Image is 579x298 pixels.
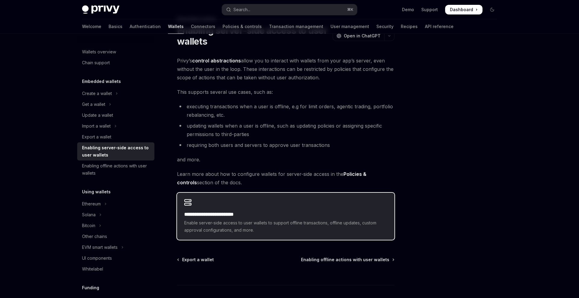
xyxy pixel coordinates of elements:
a: Wallets overview [77,46,154,57]
a: Security [376,19,394,34]
button: Toggle Create a wallet section [77,88,154,99]
span: Learn more about how to configure wallets for server-side access in the section of the docs. [177,170,394,187]
a: Update a wallet [77,110,154,121]
div: Wallets overview [82,48,116,55]
div: Solana [82,211,96,218]
button: Toggle Get a wallet section [77,99,154,110]
div: EVM smart wallets [82,244,118,251]
div: Bitcoin [82,222,95,229]
a: control abstractions [192,58,241,64]
a: Chain support [77,57,154,68]
div: Chain support [82,59,110,66]
a: Support [421,7,438,13]
a: Whitelabel [77,264,154,274]
span: ⌘ K [347,7,353,12]
button: Toggle Ethereum section [77,198,154,209]
a: API reference [425,19,454,34]
span: Export a wallet [182,257,214,263]
h1: Enabling server-side access to user wallets [177,25,330,47]
div: Import a wallet [82,122,111,130]
div: Export a wallet [82,133,111,141]
div: Whitelabel [82,265,103,273]
a: Enabling offline actions with user wallets [77,160,154,179]
li: requiring both users and servers to approve user transactions [177,141,394,149]
span: Enabling offline actions with user wallets [301,257,389,263]
div: Other chains [82,233,107,240]
a: Transaction management [269,19,323,34]
a: Authentication [130,19,161,34]
button: Toggle EVM smart wallets section [77,242,154,253]
div: Enabling server-side access to user wallets [82,144,151,159]
a: UI components [77,253,154,264]
span: This supports several use cases, such as: [177,88,394,96]
a: Export a wallet [178,257,214,263]
button: Open in ChatGPT [333,31,384,41]
a: Enabling offline actions with user wallets [301,257,394,263]
a: Wallets [168,19,184,34]
a: Dashboard [445,5,482,14]
span: Enable server-side access to user wallets to support offline transactions, offline updates, custo... [184,219,387,234]
div: Get a wallet [82,101,105,108]
a: Other chains [77,231,154,242]
button: Toggle dark mode [487,5,497,14]
a: Enabling server-side access to user wallets [77,142,154,160]
div: UI components [82,255,112,262]
a: User management [331,19,369,34]
a: Policies & controls [223,19,262,34]
a: Basics [109,19,122,34]
span: Open in ChatGPT [344,33,381,39]
span: and more. [177,155,394,164]
a: Export a wallet [77,132,154,142]
h5: Using wallets [82,188,111,195]
h5: Embedded wallets [82,78,121,85]
a: Demo [402,7,414,13]
li: executing transactions when a user is offline, e.g for limit orders, agentic trading, portfolio r... [177,102,394,119]
button: Toggle Import a wallet section [77,121,154,132]
a: Welcome [82,19,101,34]
a: Recipes [401,19,418,34]
h5: Funding [82,284,99,291]
span: Dashboard [450,7,473,13]
li: updating wallets when a user is offline, such as updating policies or assigning specific permissi... [177,122,394,138]
div: Update a wallet [82,112,113,119]
button: Open search [222,4,357,15]
span: Privy’s allow you to interact with wallets from your app’s server, even without the user in the l... [177,56,394,82]
div: Create a wallet [82,90,112,97]
div: Search... [233,6,250,13]
img: dark logo [82,5,119,14]
button: Toggle Bitcoin section [77,220,154,231]
div: Ethereum [82,200,101,208]
button: Toggle Solana section [77,209,154,220]
div: Enabling offline actions with user wallets [82,162,151,177]
a: Connectors [191,19,215,34]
